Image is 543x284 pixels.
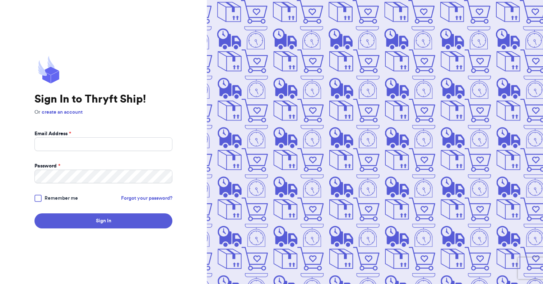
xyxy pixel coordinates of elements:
p: Or [34,109,172,116]
label: Password [34,162,60,170]
button: Sign In [34,213,172,228]
a: create an account [42,110,83,115]
a: Forgot your password? [121,195,172,202]
label: Email Address [34,130,71,137]
span: Remember me [45,195,78,202]
h1: Sign In to Thryft Ship! [34,93,172,106]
